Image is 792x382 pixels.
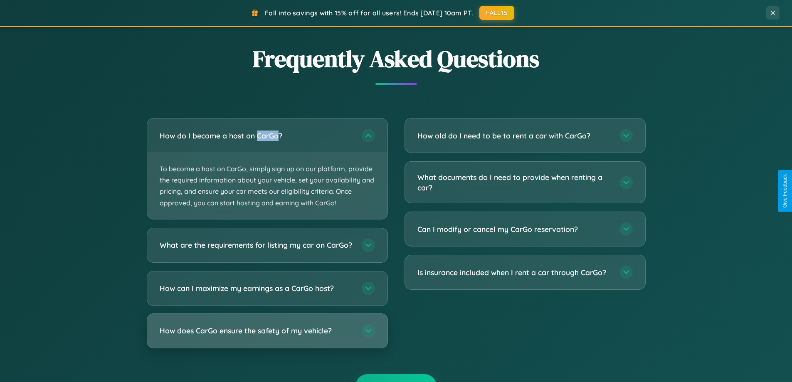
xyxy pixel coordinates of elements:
[147,43,646,75] h2: Frequently Asked Questions
[160,325,353,336] h3: How does CarGo ensure the safety of my vehicle?
[417,267,611,278] h3: Is insurance included when I rent a car through CarGo?
[417,172,611,192] h3: What documents do I need to provide when renting a car?
[265,9,473,17] span: Fall into savings with 15% off for all users! Ends [DATE] 10am PT.
[160,240,353,250] h3: What are the requirements for listing my car on CarGo?
[160,131,353,141] h3: How do I become a host on CarGo?
[479,6,514,20] button: FALL15
[160,283,353,293] h3: How can I maximize my earnings as a CarGo host?
[417,131,611,141] h3: How old do I need to be to rent a car with CarGo?
[417,224,611,234] h3: Can I modify or cancel my CarGo reservation?
[782,174,788,208] div: Give Feedback
[147,153,387,219] p: To become a host on CarGo, simply sign up on our platform, provide the required information about...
